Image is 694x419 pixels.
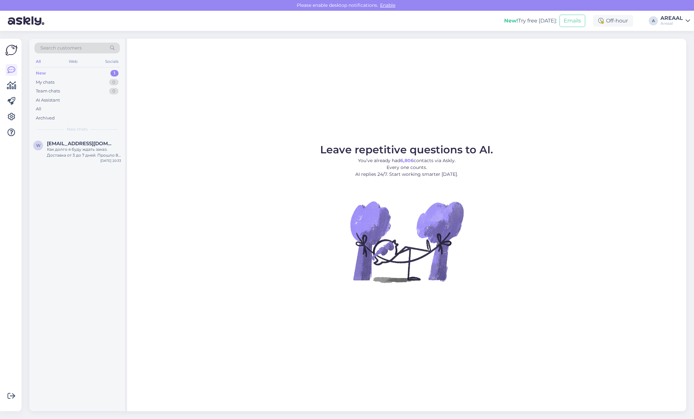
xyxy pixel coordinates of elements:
span: Search customers [40,45,82,51]
div: AREAAL [660,16,683,21]
span: Leave repetitive questions to AI. [320,143,493,156]
img: No Chat active [348,183,465,300]
a: AREAALAreaal [660,16,690,26]
div: [DATE] 20:33 [100,158,121,163]
div: Areaal [660,21,683,26]
div: A [649,16,658,25]
img: Askly Logo [5,44,18,56]
div: Try free [DATE]: [504,17,557,25]
button: Emails [559,15,585,27]
div: AI Assistant [36,97,60,104]
span: woodworks@mail.ee [47,141,115,147]
div: All [36,106,41,112]
div: My chats [36,79,54,86]
p: You’ve already had contacts via Askly. Every one counts. AI replies 24/7. Start working smarter [... [320,157,493,178]
div: 1 [110,70,119,77]
div: Archived [36,115,55,121]
div: All [35,57,42,66]
b: 6,806 [400,158,414,163]
div: Web [67,57,79,66]
div: New [36,70,46,77]
div: 0 [109,88,119,94]
span: New chats [67,126,88,132]
div: Off-hour [593,15,633,27]
span: w [36,143,40,148]
div: Team chats [36,88,60,94]
div: Как долго я буду ждать заказ. Доставка от 3 до 7 дней. Прошло 8 дней. В чем проблема? [47,147,121,158]
div: 0 [109,79,119,86]
span: Enable [378,2,397,8]
div: Socials [104,57,120,66]
b: New! [504,18,518,24]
